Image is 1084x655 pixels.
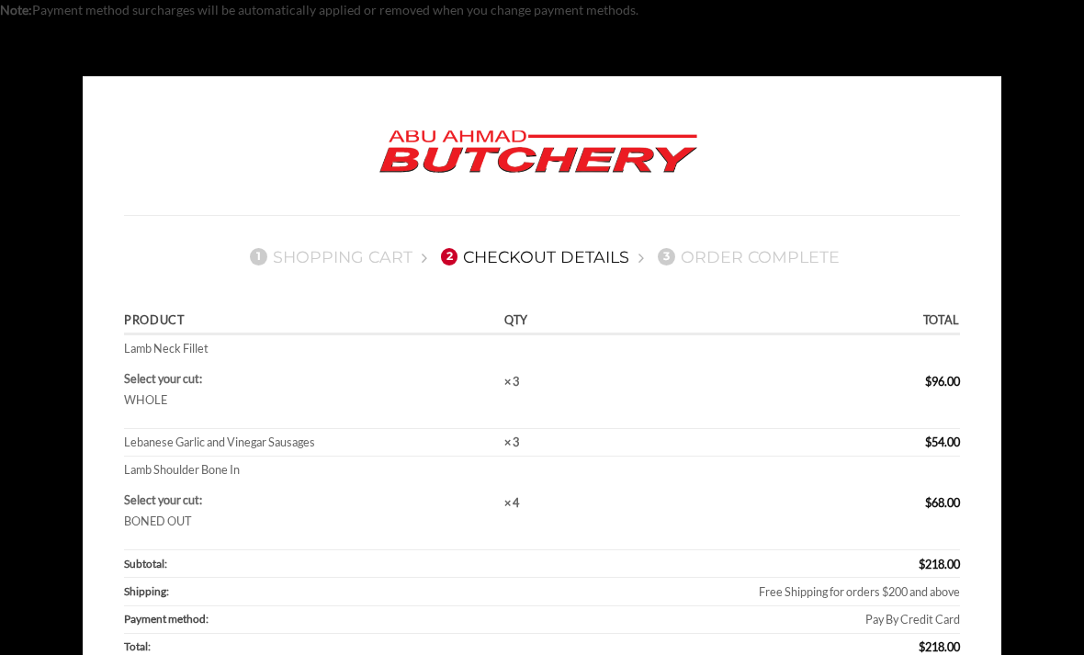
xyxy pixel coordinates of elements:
span: 2 [441,248,457,265]
td: Lamb Shoulder Bone In [124,457,499,550]
p: BONED OUT [124,514,493,528]
th: Product [124,309,499,335]
td: Lamb Neck Fillet [124,335,499,429]
th: Qty [499,309,566,335]
strong: Select your cut: [124,371,202,386]
a: 1Shopping Cart [244,247,412,266]
span: 1 [250,248,266,265]
span: $ [919,639,925,654]
span: $ [925,435,932,449]
th: Shipping: [124,578,566,605]
bdi: 96.00 [925,374,960,389]
img: Abu Ahmad Butchery [364,118,713,187]
a: 2Checkout details [435,247,630,266]
strong: × 3 [504,374,519,389]
strong: × 4 [504,495,519,510]
td: Pay By Credit Card [566,606,960,634]
span: $ [925,495,932,510]
td: Free Shipping for orders $200 and above [566,578,960,605]
bdi: 218.00 [919,557,960,571]
th: Total [566,309,960,335]
bdi: 54.00 [925,435,960,449]
p: WHOLE [124,392,493,407]
bdi: 218.00 [919,639,960,654]
span: $ [925,374,932,389]
th: Subtotal: [124,550,566,578]
td: Lebanese Garlic and Vinegar Sausages [124,429,499,457]
span: $ [919,557,925,571]
th: Payment method: [124,606,566,634]
nav: Checkout steps [124,233,960,281]
strong: × 3 [504,435,519,449]
strong: Select your cut: [124,492,202,507]
bdi: 68.00 [925,495,960,510]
